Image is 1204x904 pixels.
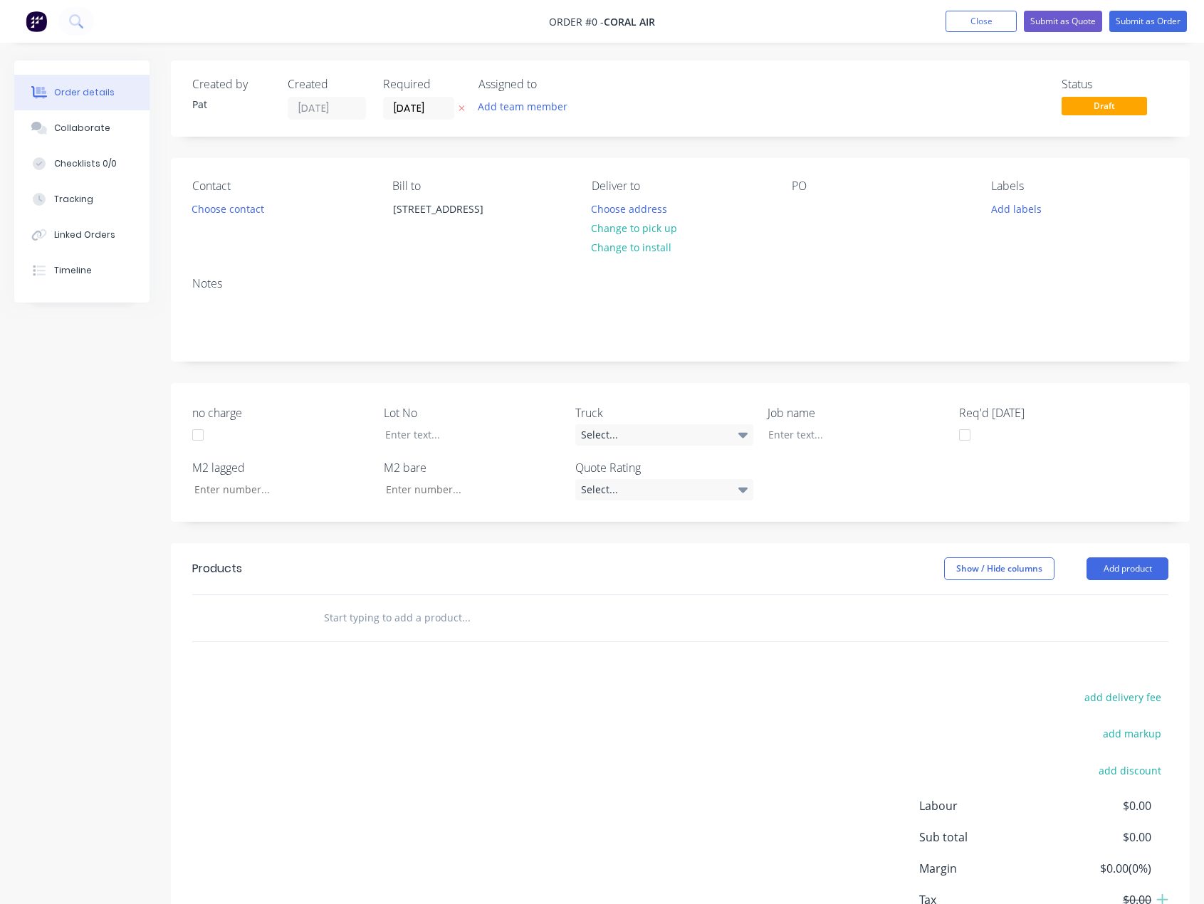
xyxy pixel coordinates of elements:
button: Close [946,11,1017,32]
div: Created [288,78,366,91]
button: Change to pick up [584,219,685,238]
div: Products [192,560,242,577]
button: Add team member [478,97,575,116]
label: Req'd [DATE] [959,404,1137,421]
label: no charge [192,404,370,421]
img: Factory [26,11,47,32]
label: M2 lagged [192,459,370,476]
button: Linked Orders [14,217,150,253]
button: add discount [1091,761,1168,780]
div: Select... [575,424,753,446]
button: Collaborate [14,110,150,146]
span: Margin [919,860,1046,877]
button: Timeline [14,253,150,288]
label: Job name [768,404,946,421]
div: Collaborate [54,122,110,135]
label: Truck [575,404,753,421]
input: Start typing to add a product... [323,604,608,632]
span: Sub total [919,829,1046,846]
label: M2 bare [384,459,562,476]
div: Deliver to [592,179,769,193]
label: Quote Rating [575,459,753,476]
span: $0.00 ( 0 %) [1046,860,1151,877]
button: Change to install [584,238,679,257]
span: Order #0 - [549,15,604,28]
div: Notes [192,277,1168,290]
input: Enter number... [374,479,562,500]
button: Order details [14,75,150,110]
div: Contact [192,179,370,193]
span: Draft [1062,97,1147,115]
div: Labels [991,179,1168,193]
button: add markup [1095,724,1168,743]
div: Required [383,78,461,91]
div: Order details [54,86,115,99]
label: Lot No [384,404,562,421]
button: Add team member [471,97,575,116]
button: Add product [1087,557,1168,580]
div: Select... [575,479,753,500]
div: Status [1062,78,1168,91]
button: Submit as Order [1109,11,1187,32]
button: Choose address [584,199,675,218]
button: Show / Hide columns [944,557,1054,580]
div: Linked Orders [54,228,115,241]
div: [STREET_ADDRESS] [393,199,511,219]
div: Tracking [54,193,93,206]
button: Choose contact [184,199,272,218]
div: Bill to [392,179,570,193]
button: add delivery fee [1077,688,1168,707]
button: Add labels [983,199,1049,218]
span: $0.00 [1046,797,1151,814]
div: Assigned to [478,78,621,91]
div: Checklists 0/0 [54,157,117,170]
div: [STREET_ADDRESS] [381,199,523,244]
button: Tracking [14,182,150,217]
input: Enter number... [182,479,370,500]
div: Timeline [54,264,92,277]
span: Labour [919,797,1046,814]
span: $0.00 [1046,829,1151,846]
button: Checklists 0/0 [14,146,150,182]
div: Created by [192,78,271,91]
div: Pat [192,97,271,112]
span: Coral Air [604,15,655,28]
div: PO [792,179,969,193]
button: Submit as Quote [1024,11,1102,32]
